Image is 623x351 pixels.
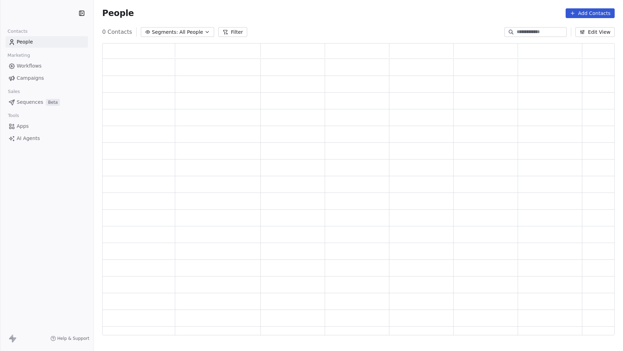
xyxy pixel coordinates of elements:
[6,120,88,132] a: Apps
[179,29,203,36] span: All People
[6,96,88,108] a: SequencesBeta
[102,28,132,36] span: 0 Contacts
[17,62,42,70] span: Workflows
[17,38,33,46] span: People
[6,72,88,84] a: Campaigns
[46,99,60,106] span: Beta
[17,123,29,130] span: Apps
[6,36,88,48] a: People
[6,133,88,144] a: AI Agents
[5,86,23,97] span: Sales
[5,26,31,37] span: Contacts
[17,135,40,142] span: AI Agents
[6,60,88,72] a: Workflows
[17,99,43,106] span: Sequences
[50,336,89,341] a: Help & Support
[102,8,134,18] span: People
[218,27,247,37] button: Filter
[152,29,178,36] span: Segments:
[5,50,33,61] span: Marketing
[575,27,615,37] button: Edit View
[5,110,22,121] span: Tools
[57,336,89,341] span: Help & Support
[566,8,615,18] button: Add Contacts
[17,75,44,82] span: Campaigns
